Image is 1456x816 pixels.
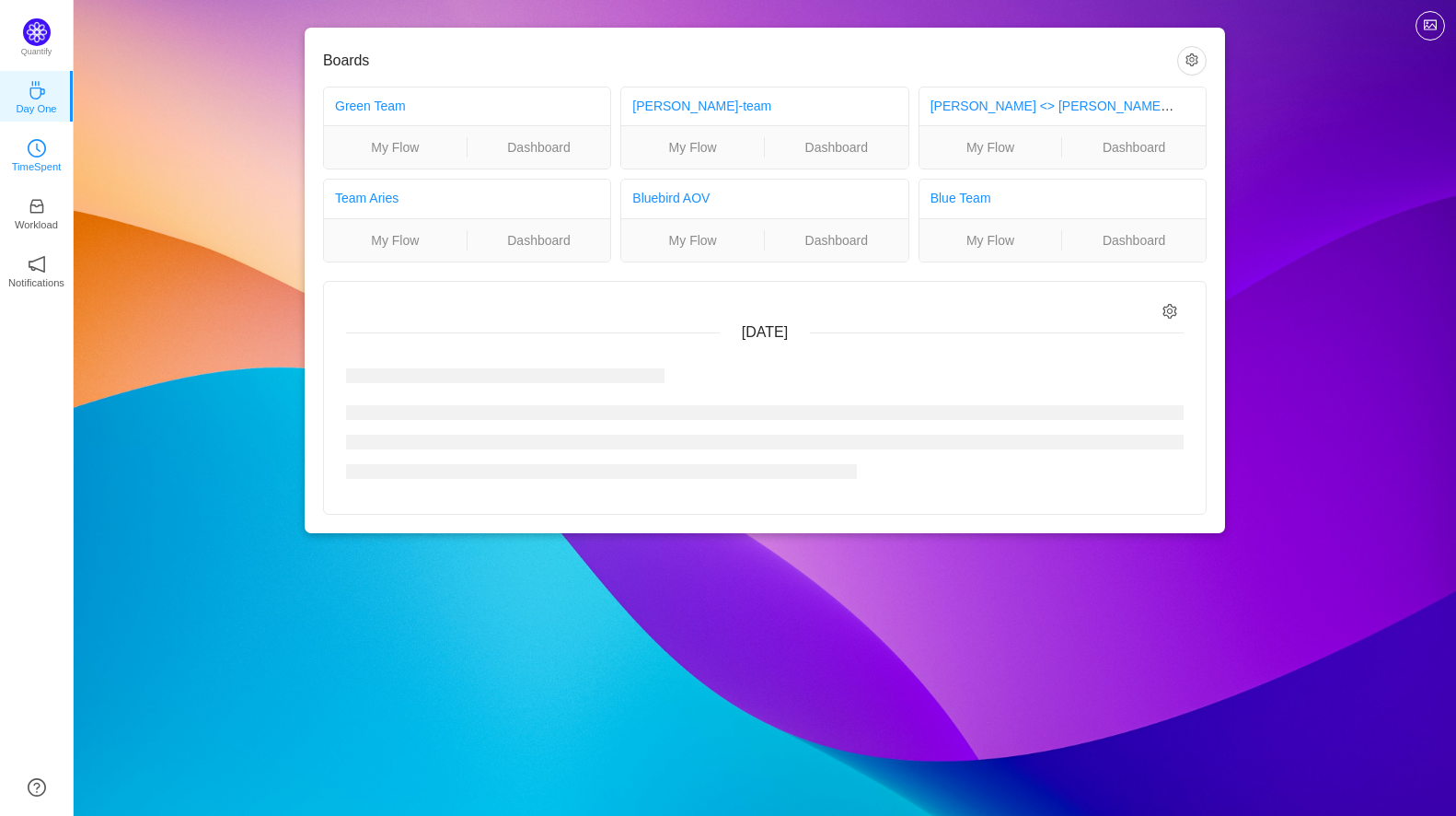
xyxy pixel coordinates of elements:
a: Bluebird AOV [632,191,710,205]
a: Dashboard [468,137,611,157]
a: icon: notificationNotifications [28,261,46,279]
p: Notifications [8,274,64,291]
a: Dashboard [765,137,908,157]
a: [PERSON_NAME]-team [632,99,771,113]
a: My Flow [324,137,467,157]
i: icon: coffee [28,81,46,99]
a: [PERSON_NAME] <> [PERSON_NAME]: FR BU Troubleshooting [930,99,1306,113]
a: My Flow [324,230,467,251]
p: TimeSpent [12,158,62,175]
a: My Flow [621,230,764,251]
img: Quantify [23,18,51,46]
h3: Boards [323,52,1177,70]
i: icon: setting [1162,304,1178,320]
a: Green Team [335,99,406,113]
i: icon: clock-circle [28,139,46,157]
p: Quantify [21,46,52,59]
a: icon: inboxWorkload [28,203,46,221]
a: Dashboard [765,230,908,251]
a: My Flow [919,137,1062,157]
a: Team Aries [335,191,399,205]
span: [DATE] [742,324,788,340]
a: icon: question-circle [28,778,46,797]
p: Day One [16,100,56,117]
i: icon: inbox [28,197,46,216]
a: Dashboard [1062,137,1206,157]
a: Dashboard [468,230,611,251]
button: icon: picture [1416,11,1445,41]
button: icon: setting [1177,46,1207,76]
a: icon: coffeeDay One [28,87,46,105]
a: Blue Team [930,191,991,205]
a: Dashboard [1062,230,1206,251]
a: My Flow [919,230,1062,251]
a: My Flow [621,137,764,157]
a: icon: clock-circleTimeSpent [28,145,46,163]
i: icon: notification [28,255,46,274]
p: Workload [15,216,58,233]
